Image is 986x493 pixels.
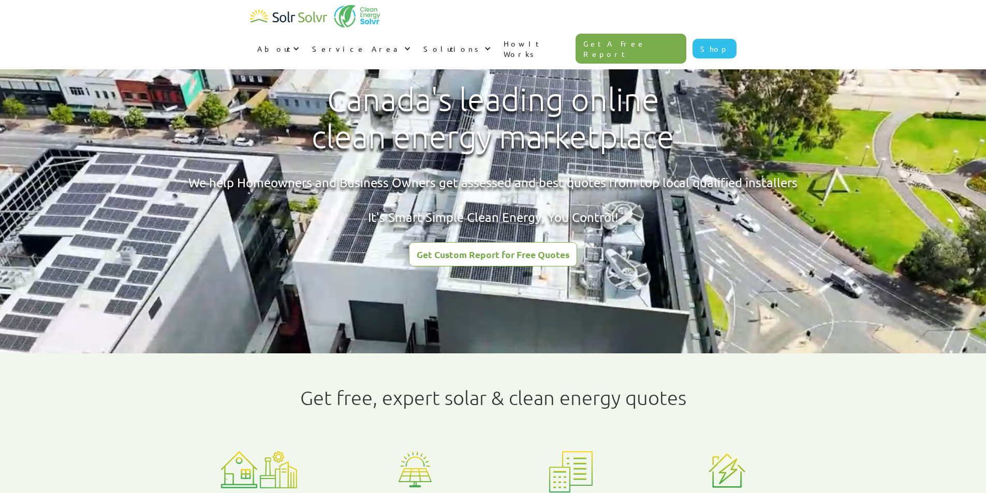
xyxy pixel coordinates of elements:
[300,386,686,409] h1: Get free, expert solar & clean energy quotes
[250,33,305,64] div: About
[312,43,402,54] div: Service Area
[417,250,569,259] div: Get Custom Report for Free Quotes
[496,28,576,69] a: How It Works
[693,39,737,58] a: Shop
[305,33,416,64] div: Service Area
[188,174,798,226] div: We help Homeowners and Business Owners get assessed and best quotes from top local qualified inst...
[416,33,496,64] div: Solutions
[423,43,482,54] div: Solutions
[257,43,290,54] div: About
[576,34,686,64] a: Get A Free Report
[303,81,683,156] h1: Canada's leading online clean energy marketplace
[409,242,577,266] a: Get Custom Report for Free Quotes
